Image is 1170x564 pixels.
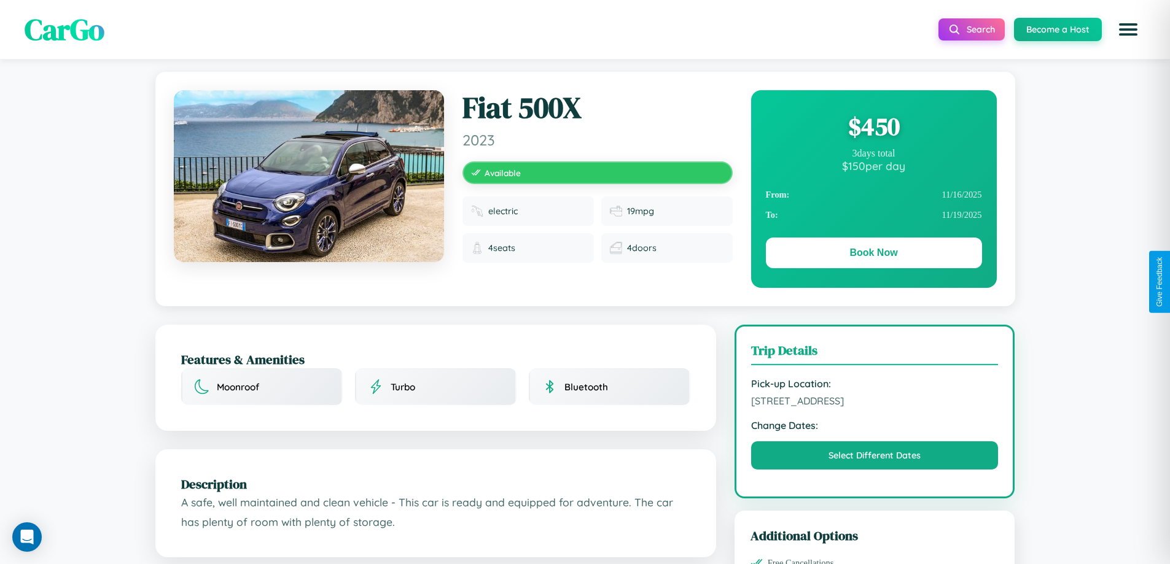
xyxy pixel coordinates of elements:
div: 11 / 19 / 2025 [766,205,982,225]
button: Become a Host [1014,18,1102,41]
div: $ 450 [766,110,982,143]
span: [STREET_ADDRESS] [751,395,999,407]
h3: Trip Details [751,341,999,365]
span: Search [967,24,995,35]
div: 3 days total [766,148,982,159]
span: electric [488,206,518,217]
span: Turbo [391,381,415,393]
span: Bluetooth [564,381,608,393]
p: A safe, well maintained and clean vehicle - This car is ready and equipped for adventure. The car... [181,493,690,531]
img: Doors [610,242,622,254]
h2: Description [181,475,690,493]
button: Search [938,18,1005,41]
img: Fuel efficiency [610,205,622,217]
span: Moonroof [217,381,259,393]
div: $ 150 per day [766,159,982,172]
span: 4 doors [627,242,657,253]
img: Fiat 500X 2023 [174,90,444,262]
h1: Fiat 500X [462,90,733,126]
span: 2023 [462,131,733,149]
strong: To: [766,210,778,220]
div: 11 / 16 / 2025 [766,185,982,205]
strong: Pick-up Location: [751,377,999,390]
h2: Features & Amenities [181,350,690,368]
span: 4 seats [488,242,515,253]
span: 19 mpg [627,206,654,217]
img: Fuel type [471,205,483,217]
strong: Change Dates: [751,419,999,431]
img: Seats [471,242,483,254]
button: Select Different Dates [751,441,999,469]
div: Open Intercom Messenger [12,522,42,552]
button: Open menu [1111,12,1145,47]
button: Book Now [766,238,982,268]
div: Give Feedback [1155,257,1164,307]
strong: From: [766,190,790,200]
span: Available [485,168,521,178]
span: CarGo [25,9,104,50]
h3: Additional Options [751,527,999,544]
